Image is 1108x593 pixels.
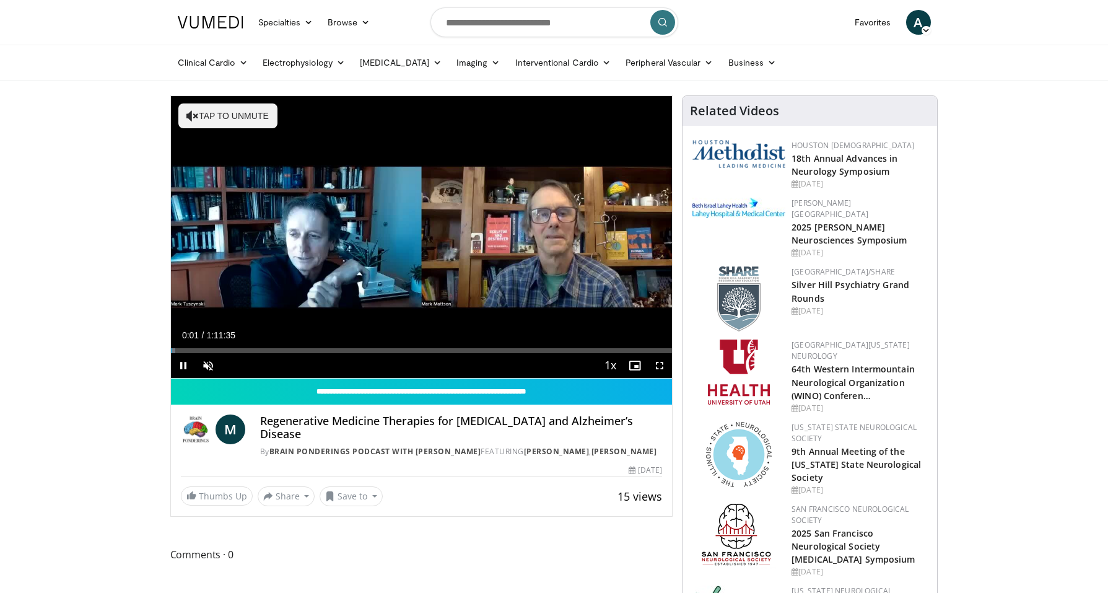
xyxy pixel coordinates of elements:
[206,330,235,340] span: 1:11:35
[792,140,914,151] a: Houston [DEMOGRAPHIC_DATA]
[591,446,657,457] a: [PERSON_NAME]
[792,279,909,304] a: Silver Hill Psychiatry Grand Rounds
[792,566,927,578] div: [DATE]
[320,486,383,506] button: Save to
[792,152,897,177] a: 18th Annual Advances in Neurology Symposium
[792,340,910,361] a: [GEOGRAPHIC_DATA][US_STATE] Neurology
[792,363,915,401] a: 64th Western Intermountain Neurological Organization (WINO) Conferen…
[847,10,899,35] a: Favorites
[692,198,785,218] img: e7977282-282c-4444-820d-7cc2733560fd.jpg.150x105_q85_autocrop_double_scale_upscale_version-0.2.jpg
[690,103,779,118] h4: Related Videos
[792,527,915,565] a: 2025 San Francisco Neurological Society [MEDICAL_DATA] Symposium
[251,10,321,35] a: Specialties
[617,489,662,504] span: 15 views
[171,353,196,378] button: Pause
[260,446,663,457] div: By FEATURING ,
[171,96,673,379] video-js: Video Player
[702,504,776,569] img: ad8adf1f-d405-434e-aebe-ebf7635c9b5d.png.150x105_q85_autocrop_double_scale_upscale_version-0.2.png
[792,403,927,414] div: [DATE]
[181,415,211,444] img: BRAIN PONDERINGS podcast with Mark Mattson
[708,340,770,405] img: f6362829-b0a3-407d-a044-59546adfd345.png.150x105_q85_autocrop_double_scale_upscale_version-0.2.png
[717,266,761,332] img: f8aaeb6d-318f-4fcf-bd1d-54ce21f29e87.png.150x105_q85_autocrop_double_scale_upscale_version-0.2.png
[792,178,927,190] div: [DATE]
[622,353,647,378] button: Enable picture-in-picture mode
[170,547,673,563] span: Comments 0
[792,198,868,219] a: [PERSON_NAME][GEOGRAPHIC_DATA]
[170,50,255,75] a: Clinical Cardio
[792,485,927,496] div: [DATE]
[618,50,720,75] a: Peripheral Vascular
[178,16,243,29] img: VuMedi Logo
[792,504,909,525] a: San Francisco Neurological Society
[706,422,772,487] img: 71a8b48c-8850-4916-bbdd-e2f3ccf11ef9.png.150x105_q85_autocrop_double_scale_upscale_version-0.2.png
[792,247,927,258] div: [DATE]
[792,221,907,246] a: 2025 [PERSON_NAME] Neurosciences Symposium
[508,50,619,75] a: Interventional Cardio
[430,7,678,37] input: Search topics, interventions
[792,305,927,317] div: [DATE]
[196,353,220,378] button: Unmute
[721,50,784,75] a: Business
[449,50,508,75] a: Imaging
[178,103,277,128] button: Tap to unmute
[258,486,315,506] button: Share
[260,415,663,441] h4: Regenerative Medicine Therapies for [MEDICAL_DATA] and Alzheimer’s Disease
[792,422,917,444] a: [US_STATE] State Neurological Society
[598,353,622,378] button: Playback Rate
[692,140,785,168] img: 5e4488cc-e109-4a4e-9fd9-73bb9237ee91.png.150x105_q85_autocrop_double_scale_upscale_version-0.2.png
[647,353,672,378] button: Fullscreen
[216,415,245,444] a: M
[171,348,673,353] div: Progress Bar
[182,330,199,340] span: 0:01
[202,330,204,340] span: /
[792,266,895,277] a: [GEOGRAPHIC_DATA]/SHARE
[524,446,590,457] a: [PERSON_NAME]
[269,446,481,457] a: BRAIN PONDERINGS podcast with [PERSON_NAME]
[906,10,931,35] a: A
[181,486,253,506] a: Thumbs Up
[792,446,921,483] a: 9th Annual Meeting of the [US_STATE] State Neurological Society
[255,50,352,75] a: Electrophysiology
[320,10,377,35] a: Browse
[352,50,449,75] a: [MEDICAL_DATA]
[629,465,662,476] div: [DATE]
